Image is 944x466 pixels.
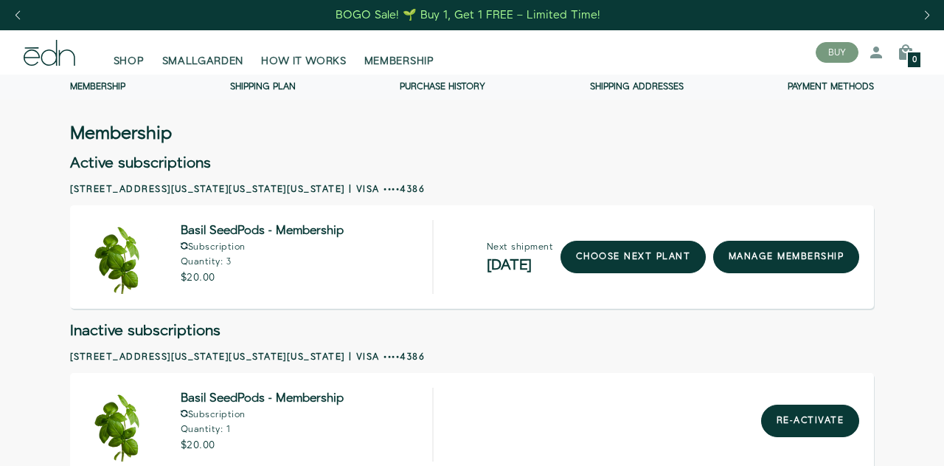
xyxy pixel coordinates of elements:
[912,56,917,64] span: 0
[713,241,859,273] a: manage membership
[114,54,145,69] span: SHOP
[162,54,244,69] span: SMALLGARDEN
[181,394,344,404] span: Basil SeedPods - Membership
[261,54,346,69] span: HOW IT WORKS
[153,36,253,69] a: SMALLGARDEN
[487,258,553,273] h2: [DATE]
[334,4,602,27] a: BOGO Sale! 🌱 Buy 1, Get 1 FREE – Limited Time!
[181,226,344,236] span: Basil SeedPods - Membership
[105,36,153,69] a: SHOP
[181,242,344,252] p: Subscription
[70,183,874,196] h2: [STREET_ADDRESS][US_STATE][US_STATE][US_STATE] | Visa ••••4386
[560,241,706,273] a: choose next plant
[70,80,125,93] a: Membership
[85,220,159,294] img: Basil SeedPods - Membership
[181,258,344,267] p: Quantity: 3
[230,80,296,93] a: Shipping Plan
[816,42,858,63] button: BUY
[761,405,859,437] button: Re-activate
[70,351,874,364] h2: [STREET_ADDRESS][US_STATE][US_STATE][US_STATE] | Visa ••••4386
[364,54,434,69] span: MEMBERSHIP
[181,410,344,419] p: Subscription
[788,80,874,93] a: Payment methods
[252,36,355,69] a: HOW IT WORKS
[590,80,684,93] a: Shipping addresses
[70,323,874,338] h2: Inactive subscriptions
[181,425,344,434] p: Quantity: 1
[70,126,172,141] h3: Membership
[336,7,600,23] div: BOGO Sale! 🌱 Buy 1, Get 1 FREE – Limited Time!
[85,388,159,462] img: Basil SeedPods - Membership
[70,156,874,171] h2: Active subscriptions
[181,440,344,450] p: $20.00
[181,273,344,283] p: $20.00
[400,80,485,93] a: Purchase history
[487,243,553,252] p: Next shipment
[355,36,443,69] a: MEMBERSHIP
